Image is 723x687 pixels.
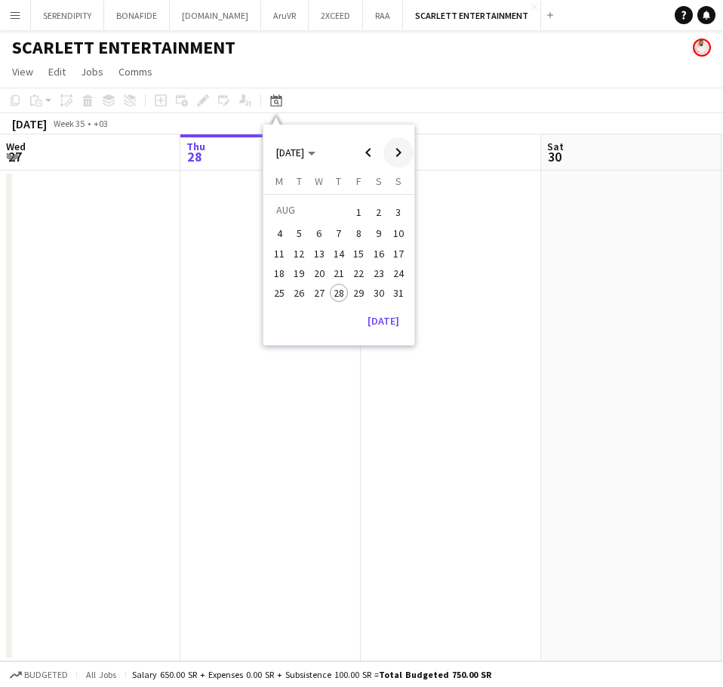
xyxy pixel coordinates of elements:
button: 09-08-2025 [368,223,388,243]
button: 19-08-2025 [289,263,309,283]
span: 13 [310,245,328,263]
app-user-avatar: Obada Ghali [693,39,711,57]
h1: SCARLETT ENTERTAINMENT [12,36,235,59]
span: 28 [184,148,205,165]
button: 01-08-2025 [349,200,368,223]
span: 15 [349,245,368,263]
span: 16 [370,245,388,263]
button: 08-08-2025 [349,223,368,243]
span: 18 [270,264,288,282]
span: 30 [370,284,388,302]
span: View [12,65,33,79]
span: T [336,174,341,188]
span: 27 [4,148,26,165]
a: Jobs [75,62,109,82]
span: S [395,174,401,188]
button: BONAFIDE [104,1,170,30]
button: 18-08-2025 [269,263,289,283]
button: 29-08-2025 [349,283,368,303]
span: Edit [48,65,66,79]
button: 23-08-2025 [368,263,388,283]
button: 02-08-2025 [368,200,388,223]
span: 4 [270,225,288,243]
span: Thu [186,140,205,153]
span: 23 [370,264,388,282]
button: 03-08-2025 [389,200,408,223]
span: Budgeted [24,670,68,680]
span: Week 35 [50,118,88,129]
button: 26-08-2025 [289,283,309,303]
span: 5 [291,225,309,243]
button: 16-08-2025 [368,244,388,263]
button: 13-08-2025 [309,244,329,263]
span: 24 [389,264,408,282]
span: Total Budgeted 750.00 SR [379,669,491,680]
div: [DATE] [12,116,47,131]
span: F [356,174,361,188]
button: SERENDIPITY [31,1,104,30]
button: 07-08-2025 [329,223,349,243]
button: 22-08-2025 [349,263,368,283]
span: 14 [330,245,348,263]
button: 05-08-2025 [289,223,309,243]
span: W [315,174,323,188]
span: 28 [330,284,348,302]
span: 25 [270,284,288,302]
span: S [376,174,382,188]
span: 3 [389,202,408,223]
span: 8 [349,225,368,243]
button: 25-08-2025 [269,283,289,303]
button: [DOMAIN_NAME] [170,1,261,30]
span: 1 [349,202,368,223]
button: SCARLETT ENTERTAINMENT [403,1,541,30]
span: 26 [291,284,309,302]
span: 7 [330,225,348,243]
button: 15-08-2025 [349,244,368,263]
button: 27-08-2025 [309,283,329,303]
button: AruVR [261,1,309,30]
span: 30 [545,148,564,165]
button: 06-08-2025 [309,223,329,243]
span: 9 [370,225,388,243]
button: 04-08-2025 [269,223,289,243]
td: AUG [269,200,349,223]
a: Edit [42,62,72,82]
button: Choose month and year [270,139,322,166]
span: Jobs [81,65,103,79]
span: 27 [310,284,328,302]
span: 17 [389,245,408,263]
span: 20 [310,264,328,282]
span: 10 [389,225,408,243]
a: View [6,62,39,82]
button: 17-08-2025 [389,244,408,263]
span: 12 [291,245,309,263]
button: [DATE] [361,309,405,333]
button: 30-08-2025 [368,283,388,303]
span: Wed [6,140,26,153]
button: 14-08-2025 [329,244,349,263]
span: 31 [389,284,408,302]
button: 24-08-2025 [389,263,408,283]
button: RAA [363,1,403,30]
span: 22 [349,264,368,282]
span: Comms [118,65,152,79]
span: 6 [310,225,328,243]
button: Budgeted [8,667,70,683]
button: Previous month [353,137,383,168]
span: 21 [330,264,348,282]
button: 31-08-2025 [389,283,408,303]
span: M [275,174,283,188]
span: 2 [370,202,388,223]
span: All jobs [83,669,119,680]
span: 19 [291,264,309,282]
div: +03 [94,118,108,129]
a: Comms [112,62,158,82]
button: 20-08-2025 [309,263,329,283]
span: 11 [270,245,288,263]
span: Sat [547,140,564,153]
button: 11-08-2025 [269,244,289,263]
button: 28-08-2025 [329,283,349,303]
span: 29 [349,284,368,302]
button: 12-08-2025 [289,244,309,263]
span: [DATE] [276,146,304,159]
